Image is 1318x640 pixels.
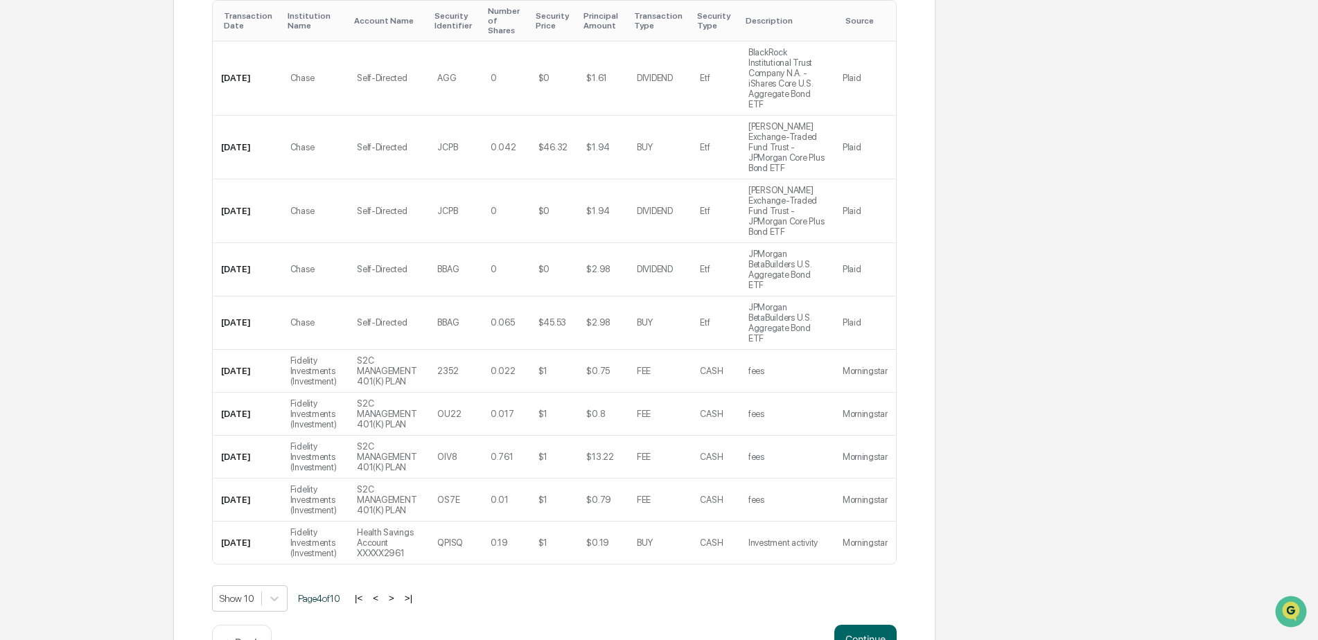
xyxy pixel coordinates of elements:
div: QPISQ [437,537,463,548]
div: Toggle SortBy [434,11,477,30]
td: [DATE] [213,479,282,522]
p: How can we help? [14,29,252,51]
td: Self-Directed [349,296,429,350]
span: Pylon [138,235,168,245]
div: Fidelity Investments (Investment) [290,441,340,472]
td: Plaid [834,42,896,116]
button: < [369,592,383,604]
td: Morningstar [834,522,896,564]
td: [DATE] [213,350,282,393]
div: fees [748,452,764,462]
div: $1 [538,495,547,505]
div: 🗄️ [100,176,112,187]
div: 🔎 [14,202,25,213]
div: Fidelity Investments (Investment) [290,527,340,558]
a: 🖐️Preclearance [8,169,95,194]
div: We're available if you need us! [47,120,175,131]
div: Toggle SortBy [634,11,687,30]
div: Fidelity Investments (Investment) [290,398,340,429]
div: FEE [637,409,651,419]
button: |< [351,592,367,604]
td: [DATE] [213,522,282,564]
td: S2C MANAGEMENT 401(K) PLAN [349,436,429,479]
div: 0.022 [491,366,516,376]
td: [DATE] [213,42,282,116]
div: BBAG [437,264,459,274]
td: Plaid [834,179,896,243]
div: 0.01 [491,495,509,505]
div: OS7E [437,495,459,505]
div: $0 [538,73,550,83]
div: $0 [538,206,550,216]
div: Toggle SortBy [583,11,623,30]
div: Toggle SortBy [224,11,276,30]
div: Start new chat [47,106,227,120]
a: 🗄️Attestations [95,169,177,194]
div: Chase [290,317,315,328]
td: [DATE] [213,179,282,243]
div: Toggle SortBy [354,16,423,26]
div: $0.79 [586,495,611,505]
div: Toggle SortBy [697,11,735,30]
iframe: Open customer support [1274,594,1311,632]
td: [DATE] [213,243,282,296]
div: Toggle SortBy [536,11,573,30]
div: FEE [637,366,651,376]
td: Morningstar [834,350,896,393]
div: BBAG [437,317,459,328]
div: $0.75 [586,366,610,376]
div: Toggle SortBy [488,6,525,35]
td: Plaid [834,116,896,179]
div: JPMorgan BetaBuilders U.S. Aggregate Bond ETF [748,302,826,344]
div: JCPB [437,206,457,216]
div: DIVIDEND [637,73,673,83]
td: S2C MANAGEMENT 401(K) PLAN [349,393,429,436]
div: $46.32 [538,142,568,152]
td: Self-Directed [349,243,429,296]
td: Plaid [834,243,896,296]
div: Etf [700,317,710,328]
div: $0 [538,264,550,274]
div: $45.53 [538,317,566,328]
div: Toggle SortBy [288,11,343,30]
div: Fidelity Investments (Investment) [290,355,340,386]
div: $1 [538,366,547,376]
div: 0.065 [491,317,515,328]
div: Fidelity Investments (Investment) [290,484,340,515]
div: JPMorgan BetaBuilders U.S. Aggregate Bond ETF [748,249,826,290]
td: Plaid [834,296,896,350]
div: DIVIDEND [637,206,673,216]
div: OIV8 [437,452,457,462]
div: [PERSON_NAME] Exchange-Traded Fund Trust - JPMorgan Core Plus Bond ETF [748,185,826,237]
div: 0.19 [491,537,508,548]
div: Toggle SortBy [746,16,829,26]
div: FEE [637,495,651,505]
div: Chase [290,206,315,216]
div: $0.19 [586,537,609,548]
div: $0.8 [586,409,605,419]
td: [DATE] [213,436,282,479]
div: OU22 [437,409,461,419]
div: 2352 [437,366,458,376]
a: 🔎Data Lookup [8,195,93,220]
td: Morningstar [834,479,896,522]
div: $1.94 [586,206,610,216]
div: BUY [637,317,653,328]
div: JCPB [437,142,457,152]
span: Attestations [114,175,172,188]
div: Chase [290,264,315,274]
div: Etf [700,73,710,83]
span: Preclearance [28,175,89,188]
button: >| [401,592,416,604]
td: Morningstar [834,393,896,436]
div: $1 [538,537,547,548]
div: BlackRock Institutional Trust Company N.A. - iShares Core U.S. Aggregate Bond ETF [748,47,826,109]
div: 0.017 [491,409,514,419]
div: fees [748,409,764,419]
td: S2C MANAGEMENT 401(K) PLAN [349,479,429,522]
td: [DATE] [213,116,282,179]
div: Chase [290,73,315,83]
div: AGG [437,73,456,83]
div: $1 [538,409,547,419]
div: CASH [700,409,723,419]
